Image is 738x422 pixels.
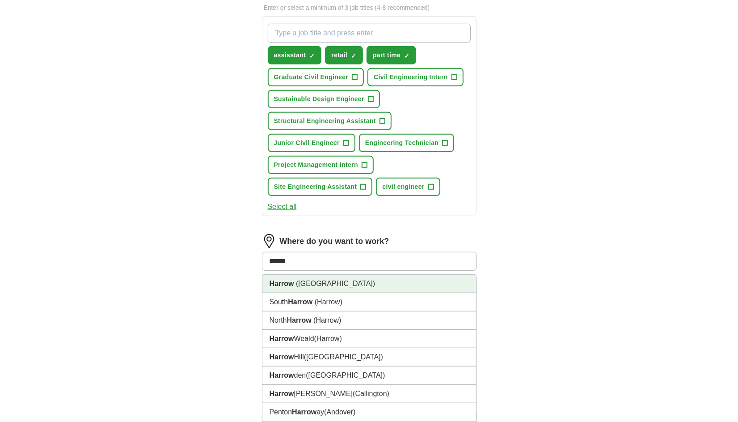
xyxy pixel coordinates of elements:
[304,353,383,361] span: ([GEOGRAPHIC_DATA])
[268,134,355,152] button: Junior Civil Engineer
[274,138,340,148] span: Junior Civil Engineer
[262,293,476,311] li: South
[274,182,357,192] span: Site Engineering Assistant
[270,280,294,287] strong: Harrow
[270,335,294,342] strong: Harrow
[262,385,476,403] li: [PERSON_NAME]
[309,52,315,60] span: ✓
[353,390,389,397] span: (Callington)
[315,298,342,306] span: (Harrow)
[262,234,276,248] img: location.png
[296,280,375,287] span: ([GEOGRAPHIC_DATA])
[351,52,356,60] span: ✓
[268,46,322,64] button: assisstant✓
[268,178,373,196] button: Site Engineering Assistant
[268,156,374,174] button: Project Management Intern
[325,46,363,64] button: retail✓
[274,72,349,82] span: Graduate Civil Engineer
[262,367,476,385] li: den
[268,112,392,130] button: Structural Engineering Assistant
[274,116,376,126] span: Structural Engineering Assistant
[270,371,294,379] strong: Harrow
[270,353,294,361] strong: Harrow
[287,316,312,324] strong: Harrow
[270,390,294,397] strong: Harrow
[374,72,448,82] span: Civil Engineering Intern
[262,3,477,13] p: Enter or select a minimum of 3 job titles (4-8 recommended)
[268,90,380,108] button: Sustainable Design Engineer
[359,134,455,152] button: Engineering Technician
[262,330,476,348] li: Weald
[274,160,358,170] span: Project Management Intern
[373,51,401,60] span: part time
[367,68,464,86] button: Civil Engineering Intern
[274,94,364,104] span: Sustainable Design Engineer
[288,298,312,306] strong: Harrow
[404,52,409,60] span: ✓
[268,24,471,43] input: Type a job title and press enter
[314,335,342,342] span: (Harrow)
[306,371,385,379] span: ([GEOGRAPHIC_DATA])
[274,51,306,60] span: assisstant
[324,408,355,416] span: (Andover)
[376,178,440,196] button: civil engineer
[313,316,341,324] span: (Harrow)
[262,348,476,367] li: Hill
[331,51,347,60] span: retail
[262,403,476,422] li: Penton ay
[367,46,416,64] button: part time✓
[382,182,424,192] span: civil engineer
[280,235,389,247] label: Where do you want to work?
[262,311,476,330] li: North
[268,201,297,212] button: Select all
[365,138,439,148] span: Engineering Technician
[268,68,364,86] button: Graduate Civil Engineer
[292,408,316,416] strong: Harrow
